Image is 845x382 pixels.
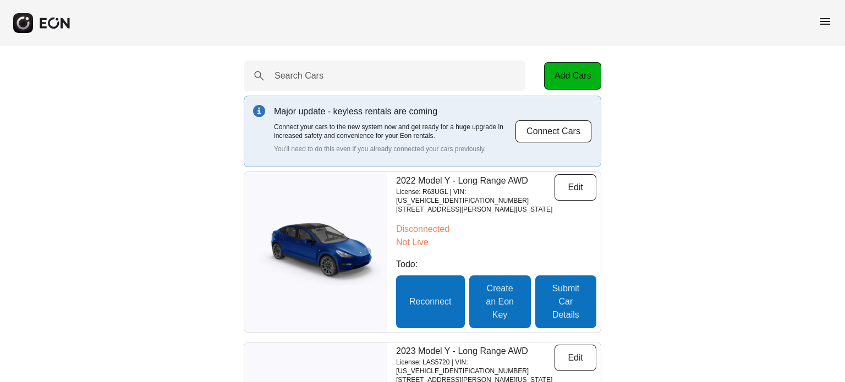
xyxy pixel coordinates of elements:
[274,105,515,118] p: Major update - keyless rentals are coming
[819,15,832,28] span: menu
[396,275,465,328] button: Reconnect
[396,258,596,271] p: Todo:
[515,120,592,143] button: Connect Cars
[396,223,596,236] p: Disconnected
[555,174,596,201] button: Edit
[253,105,265,117] img: info
[396,205,555,214] p: [STREET_ADDRESS][PERSON_NAME][US_STATE]
[396,187,555,205] p: License: R63UGL | VIN: [US_VEHICLE_IDENTIFICATION_NUMBER]
[275,69,323,82] label: Search Cars
[544,62,601,90] button: Add Cars
[469,275,531,328] button: Create an Eon Key
[274,123,515,140] p: Connect your cars to the new system now and get ready for a huge upgrade in increased safety and ...
[396,358,555,375] p: License: LAS5720 | VIN: [US_VEHICLE_IDENTIFICATION_NUMBER]
[535,275,596,328] button: Submit Car Details
[396,174,555,187] p: 2022 Model Y - Long Range AWD
[555,345,596,371] button: Edit
[274,145,515,153] p: You'll need to do this even if you already connected your cars previously.
[244,217,387,288] img: car
[396,236,596,249] p: Not Live
[396,345,555,358] p: 2023 Model Y - Long Range AWD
